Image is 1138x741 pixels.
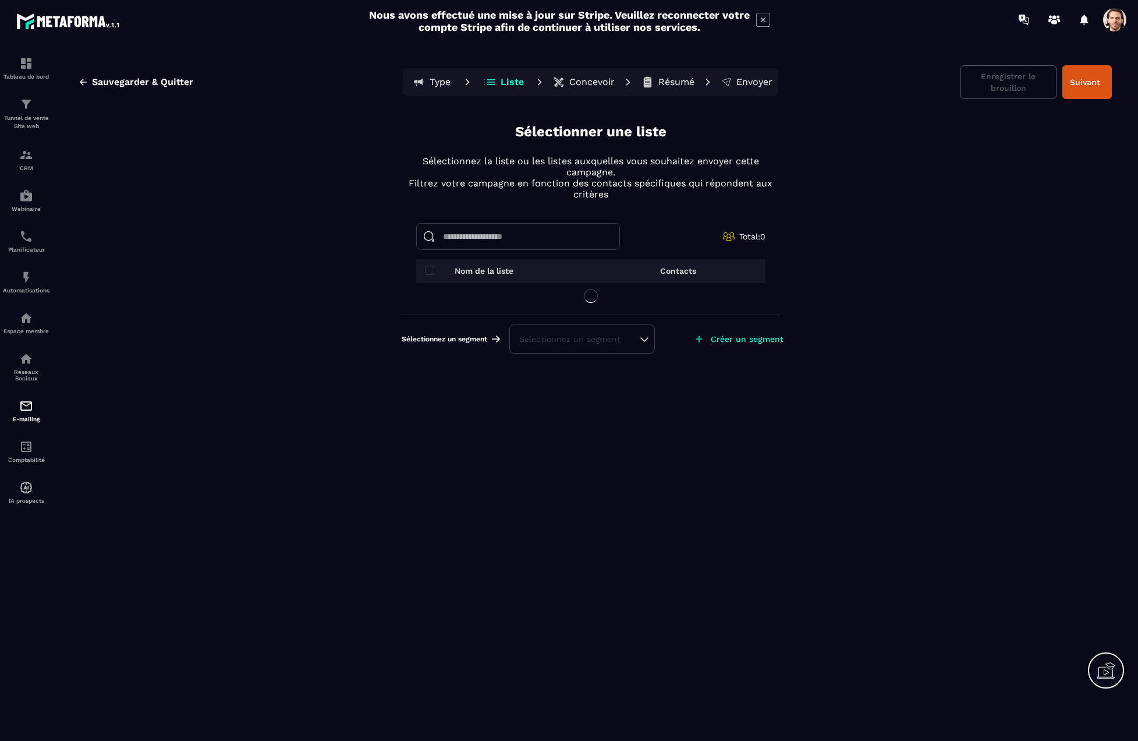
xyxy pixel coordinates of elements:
p: E-mailing [3,416,49,422]
a: automationsautomationsAutomatisations [3,262,49,302]
p: Nom de la liste [455,266,513,276]
button: Résumé [638,70,698,94]
p: Résumé [658,76,694,88]
img: automations [19,270,33,284]
p: Concevoir [569,76,615,88]
p: Sélectionner une liste [515,122,667,142]
p: Envoyer [736,76,772,88]
a: automationsautomationsWebinaire [3,180,49,221]
a: social-networksocial-networkRéseaux Sociaux [3,343,49,390]
span: Sauvegarder & Quitter [92,76,193,88]
img: automations [19,189,33,203]
p: Liste [501,76,524,88]
p: IA prospects [3,497,49,504]
button: Sauvegarder & Quitter [69,72,202,93]
img: email [19,399,33,413]
p: Webinaire [3,206,49,212]
p: Filtrez votre campagne en fonction des contacts spécifiques qui répondent aux critères [402,178,780,200]
a: formationformationTableau de bord [3,48,49,89]
p: Contacts [660,266,696,276]
button: Type [405,70,458,94]
p: Tableau de bord [3,73,49,80]
p: Espace membre [3,328,49,334]
span: Sélectionnez un segment [402,334,487,344]
img: formation [19,57,33,70]
a: automationsautomationsEspace membre [3,302,49,343]
img: formation [19,148,33,162]
img: scheduler [19,230,33,244]
img: automations [19,481,33,495]
span: Total: 0 [739,232,765,241]
p: Sélectionnez la liste ou les listes auxquelles vous souhaitez envoyer cette campagne. [402,156,780,178]
a: accountantaccountantComptabilité [3,431,49,472]
h2: Nous avons effectué une mise à jour sur Stripe. Veuillez reconnecter votre compte Stripe afin de ... [368,9,750,33]
button: Concevoir [549,70,618,94]
a: schedulerschedulerPlanificateur [3,221,49,262]
img: logo [16,10,121,31]
p: Réseaux Sociaux [3,369,49,382]
p: Tunnel de vente Site web [3,114,49,130]
a: formationformationCRM [3,139,49,180]
a: formationformationTunnel de vente Site web [3,89,49,139]
img: formation [19,97,33,111]
p: Comptabilité [3,457,49,463]
img: social-network [19,352,33,366]
img: automations [19,311,33,325]
button: Suivant [1062,65,1112,99]
p: Type [430,76,451,88]
p: CRM [3,165,49,171]
button: Liste [477,70,530,94]
a: emailemailE-mailing [3,390,49,431]
p: Planificateur [3,246,49,253]
img: accountant [19,440,33,454]
p: Automatisations [3,287,49,294]
button: Envoyer [718,70,776,94]
p: Créer un segment [711,334,784,344]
